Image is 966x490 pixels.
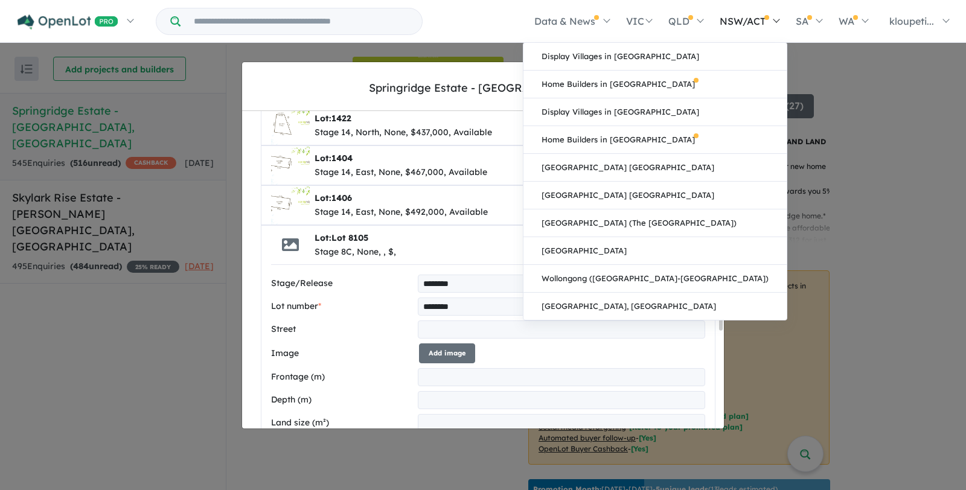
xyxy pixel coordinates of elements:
[271,322,413,337] label: Street
[271,393,413,407] label: Depth (m)
[369,80,598,96] div: Springridge Estate - [GEOGRAPHIC_DATA]
[271,346,414,361] label: Image
[315,245,396,259] div: Stage 8C, None, , $,
[271,299,413,314] label: Lot number
[889,15,934,27] span: kloupeti...
[271,186,310,224] img: Springridge%20Estate%20-%20Wallan%20-%20Lot%201406___1751346270.png
[331,232,368,243] span: Lot 8105
[523,43,787,71] a: Display Villages in [GEOGRAPHIC_DATA]
[523,182,787,209] a: [GEOGRAPHIC_DATA] [GEOGRAPHIC_DATA]
[315,165,487,180] div: Stage 14, East, None, $467,000, Available
[523,209,787,237] a: [GEOGRAPHIC_DATA] (The [GEOGRAPHIC_DATA])
[523,71,787,98] a: Home Builders in [GEOGRAPHIC_DATA]
[523,126,787,154] a: Home Builders in [GEOGRAPHIC_DATA]
[315,153,353,164] b: Lot:
[18,14,118,30] img: Openlot PRO Logo White
[315,205,488,220] div: Stage 14, East, None, $492,000, Available
[315,113,351,124] b: Lot:
[271,276,413,291] label: Stage/Release
[315,126,492,140] div: Stage 14, North, None, $437,000, Available
[271,146,310,185] img: Springridge%20Estate%20-%20Wallan%20-%20Lot%201404___1751346272.png
[523,154,787,182] a: [GEOGRAPHIC_DATA] [GEOGRAPHIC_DATA]
[523,293,787,320] a: [GEOGRAPHIC_DATA], [GEOGRAPHIC_DATA]
[183,8,420,34] input: Try estate name, suburb, builder or developer
[331,192,352,203] span: 1406
[315,192,352,203] b: Lot:
[523,98,787,126] a: Display Villages in [GEOGRAPHIC_DATA]
[315,232,368,243] b: Lot:
[331,153,353,164] span: 1404
[523,265,787,293] a: Wollongong ([GEOGRAPHIC_DATA]-[GEOGRAPHIC_DATA])
[271,416,413,430] label: Land size (m²)
[419,343,475,363] button: Add image
[331,113,351,124] span: 1422
[271,106,310,145] img: Springridge%20Estate%20-%20Wallan%20-%20Lot%201422___1751346271.png
[271,370,413,384] label: Frontage (m)
[523,237,787,265] a: [GEOGRAPHIC_DATA]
